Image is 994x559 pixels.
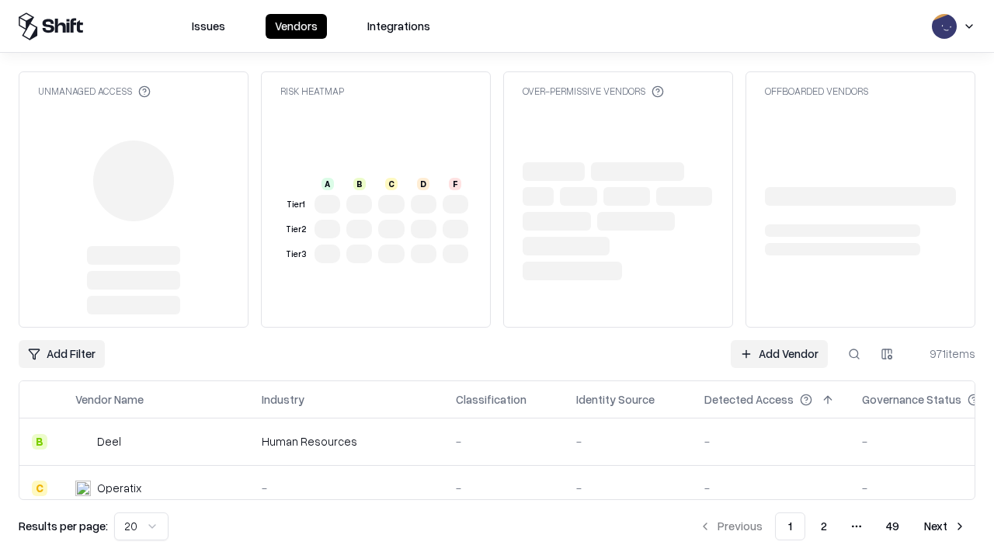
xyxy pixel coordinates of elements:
button: 1 [775,512,805,540]
div: Industry [262,391,304,408]
div: Identity Source [576,391,655,408]
div: Tier 2 [283,223,308,236]
div: B [32,434,47,450]
div: Offboarded Vendors [765,85,868,98]
button: 49 [874,512,912,540]
nav: pagination [690,512,975,540]
div: C [32,481,47,496]
div: Tier 1 [283,198,308,211]
div: Unmanaged Access [38,85,151,98]
div: 971 items [913,345,975,362]
img: Operatix [75,481,91,496]
div: - [576,433,679,450]
div: - [456,433,551,450]
div: - [576,480,679,496]
button: Integrations [358,14,440,39]
div: - [262,480,431,496]
button: Vendors [266,14,327,39]
div: Operatix [97,480,141,496]
a: Add Vendor [731,340,828,368]
button: Next [915,512,975,540]
div: Detected Access [704,391,794,408]
div: D [417,178,429,190]
img: Deel [75,434,91,450]
button: 2 [808,512,839,540]
div: - [456,480,551,496]
div: B [353,178,366,190]
div: - [704,480,837,496]
button: Add Filter [19,340,105,368]
div: Deel [97,433,121,450]
p: Results per page: [19,518,108,534]
div: Classification [456,391,527,408]
div: C [385,178,398,190]
div: Governance Status [862,391,961,408]
div: Human Resources [262,433,431,450]
div: F [449,178,461,190]
div: Tier 3 [283,248,308,261]
div: - [704,433,837,450]
div: Risk Heatmap [280,85,344,98]
div: A [321,178,334,190]
div: Vendor Name [75,391,144,408]
div: Over-Permissive Vendors [523,85,664,98]
button: Issues [182,14,235,39]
